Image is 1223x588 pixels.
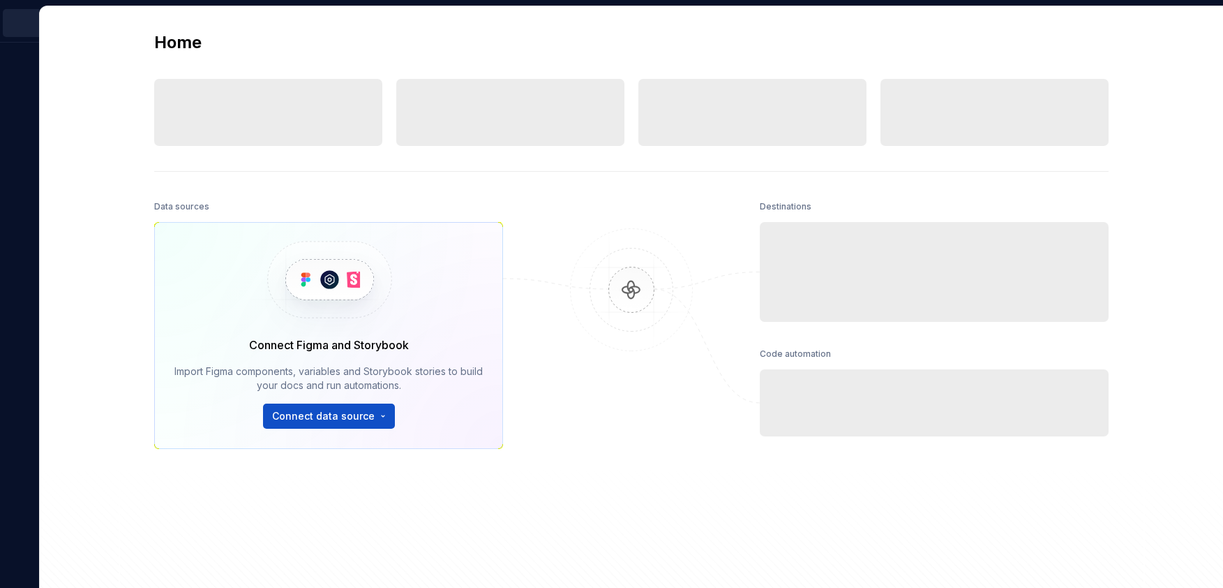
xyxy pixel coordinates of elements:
div: Connect Figma and Storybook [249,337,409,353]
div: Import Figma components, variables and Storybook stories to build your docs and run automations. [174,365,483,392]
button: Connect data source [263,404,395,429]
h2: Home [154,31,202,54]
div: Destinations [760,197,811,216]
span: Connect data source [272,409,375,423]
div: Code automation [760,344,831,364]
div: Data sources [154,197,209,216]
